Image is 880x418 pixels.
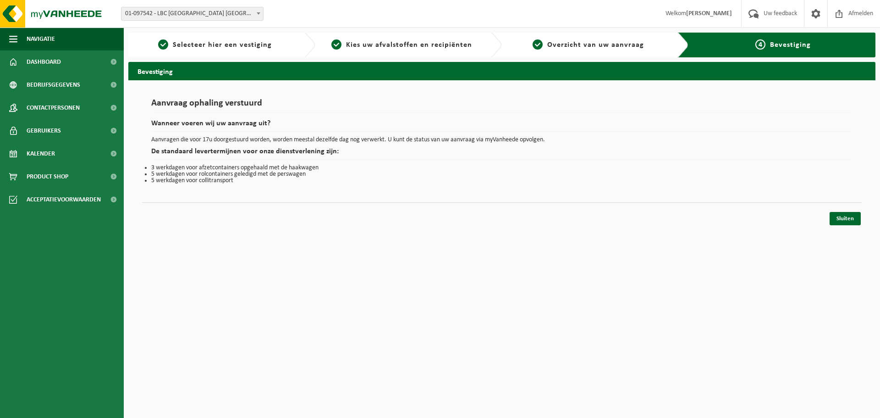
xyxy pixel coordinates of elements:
[151,165,852,171] li: 3 werkdagen voor afzetcontainers opgehaald met de haakwagen
[770,41,811,49] span: Bevestiging
[331,39,341,50] span: 2
[27,28,55,50] span: Navigatie
[27,119,61,142] span: Gebruikers
[121,7,264,21] span: 01-097542 - LBC ANTWERPEN NV - ANTWERPEN
[27,165,68,188] span: Product Shop
[346,41,472,49] span: Kies uw afvalstoffen en recipiënten
[27,188,101,211] span: Acceptatievoorwaarden
[320,39,484,50] a: 2Kies uw afvalstoffen en recipiënten
[128,62,875,80] h2: Bevestiging
[506,39,671,50] a: 3Overzicht van uw aanvraag
[547,41,644,49] span: Overzicht van uw aanvraag
[151,120,852,132] h2: Wanneer voeren wij uw aanvraag uit?
[27,96,80,119] span: Contactpersonen
[533,39,543,50] span: 3
[27,142,55,165] span: Kalender
[27,73,80,96] span: Bedrijfsgegevens
[173,41,272,49] span: Selecteer hier een vestiging
[151,99,852,113] h1: Aanvraag ophaling verstuurd
[158,39,168,50] span: 1
[151,178,852,184] li: 5 werkdagen voor collitransport
[121,7,263,20] span: 01-097542 - LBC ANTWERPEN NV - ANTWERPEN
[151,171,852,178] li: 5 werkdagen voor rolcontainers geledigd met de perswagen
[755,39,765,50] span: 4
[133,39,297,50] a: 1Selecteer hier een vestiging
[830,212,861,225] a: Sluiten
[27,50,61,73] span: Dashboard
[151,148,852,160] h2: De standaard levertermijnen voor onze dienstverlening zijn:
[686,10,732,17] strong: [PERSON_NAME]
[151,137,852,143] p: Aanvragen die voor 17u doorgestuurd worden, worden meestal dezelfde dag nog verwerkt. U kunt de s...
